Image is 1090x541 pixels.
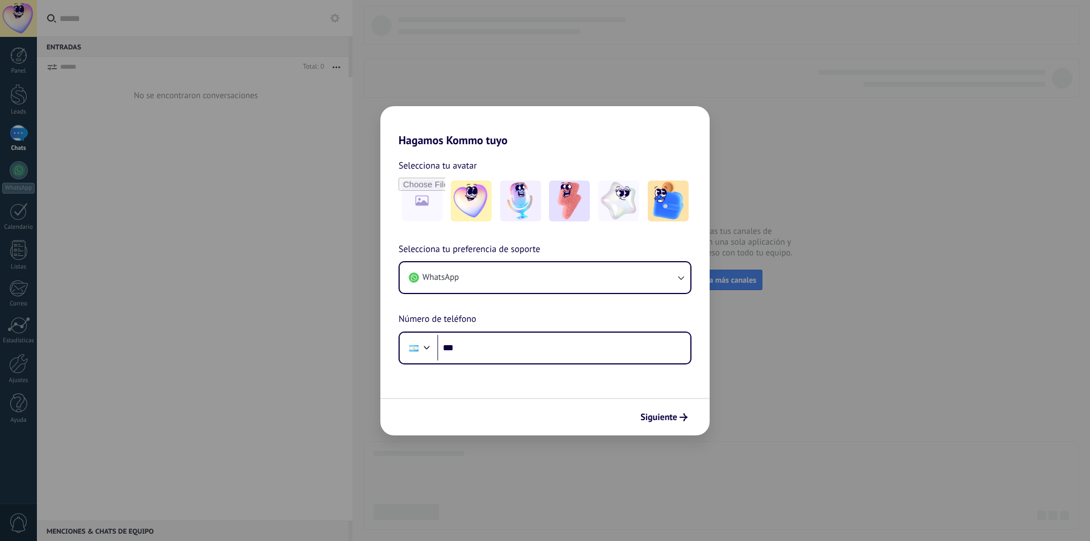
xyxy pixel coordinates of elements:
[399,158,477,173] span: Selecciona tu avatar
[549,181,590,221] img: -3.jpeg
[399,312,476,327] span: Número de teléfono
[635,408,693,427] button: Siguiente
[399,242,540,257] span: Selecciona tu preferencia de soporte
[400,262,690,293] button: WhatsApp
[500,181,541,221] img: -2.jpeg
[451,181,492,221] img: -1.jpeg
[648,181,689,221] img: -5.jpeg
[380,106,710,147] h2: Hagamos Kommo tuyo
[403,336,425,360] div: Argentina: + 54
[640,413,677,421] span: Siguiente
[422,272,459,283] span: WhatsApp
[598,181,639,221] img: -4.jpeg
